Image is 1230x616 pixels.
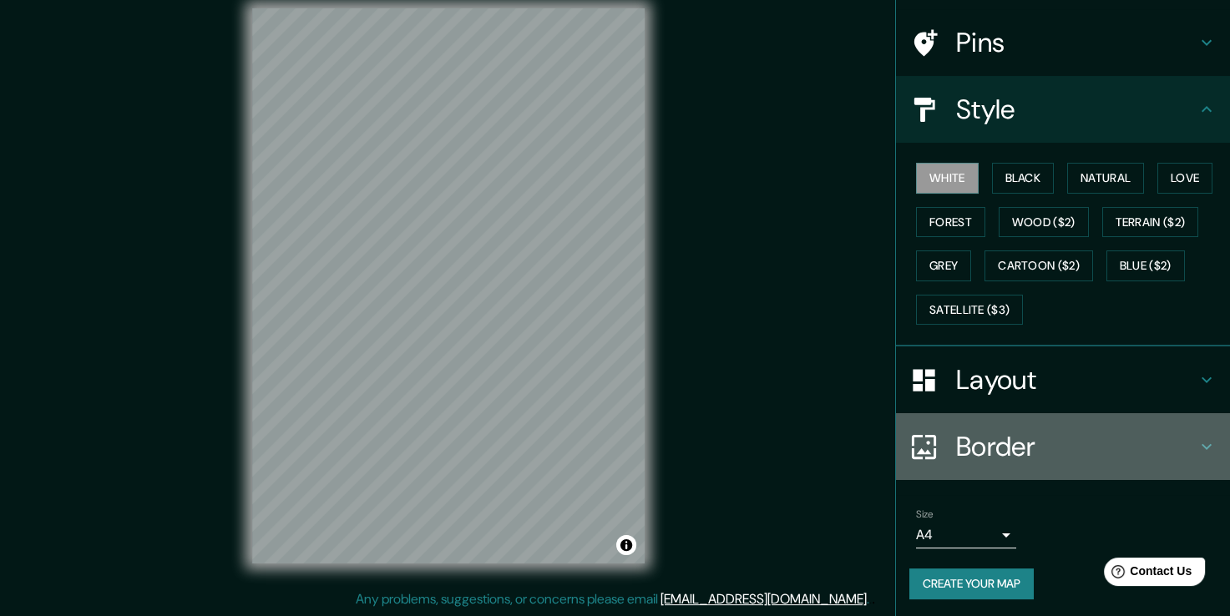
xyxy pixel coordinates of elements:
button: Terrain ($2) [1102,207,1199,238]
h4: Border [956,430,1197,463]
button: Grey [916,250,971,281]
button: Toggle attribution [616,535,636,555]
div: Border [896,413,1230,480]
p: Any problems, suggestions, or concerns please email . [356,589,869,609]
div: Style [896,76,1230,143]
button: Wood ($2) [999,207,1089,238]
button: Satellite ($3) [916,295,1023,326]
div: . [872,589,875,609]
iframe: Help widget launcher [1081,551,1212,598]
button: Natural [1067,163,1144,194]
button: Create your map [909,568,1034,599]
button: Blue ($2) [1106,250,1185,281]
div: Layout [896,346,1230,413]
button: Forest [916,207,985,238]
label: Size [916,507,934,522]
h4: Style [956,93,1197,126]
div: Pins [896,9,1230,76]
a: [EMAIL_ADDRESS][DOMAIN_NAME] [661,590,867,608]
button: Love [1157,163,1212,194]
button: Black [992,163,1055,194]
h4: Layout [956,363,1197,396]
div: . [869,589,872,609]
canvas: Map [252,8,645,563]
button: White [916,163,979,194]
button: Cartoon ($2) [985,250,1093,281]
div: A4 [916,522,1016,548]
h4: Pins [956,26,1197,59]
